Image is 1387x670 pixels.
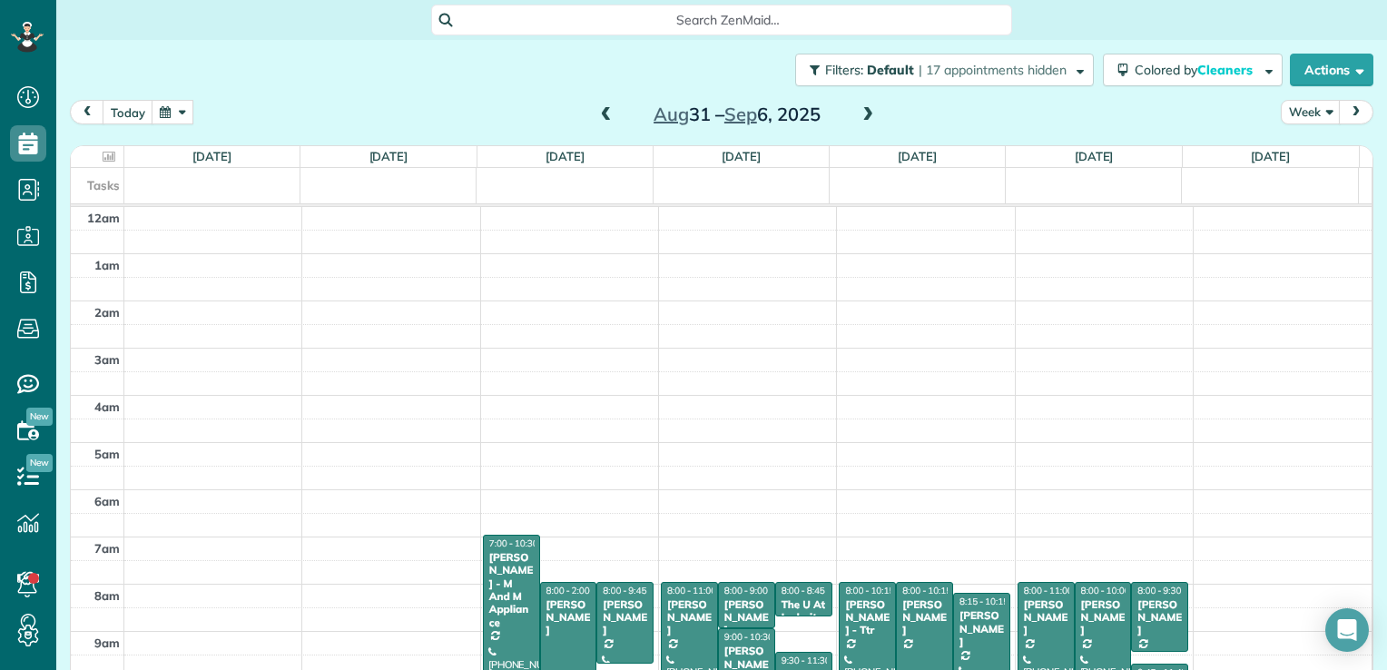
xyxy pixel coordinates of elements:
[1136,598,1183,637] div: [PERSON_NAME]
[94,494,120,508] span: 6am
[1075,149,1114,163] a: [DATE]
[1023,598,1069,637] div: [PERSON_NAME]
[70,100,104,124] button: prev
[94,541,120,556] span: 7am
[724,103,757,125] span: Sep
[782,585,825,596] span: 8:00 - 8:45
[1080,598,1126,637] div: [PERSON_NAME]
[103,100,153,124] button: today
[546,585,590,596] span: 8:00 - 2:00
[94,399,120,414] span: 4am
[959,596,1008,607] span: 8:15 - 10:15
[724,631,773,643] span: 9:00 - 10:30
[546,149,585,163] a: [DATE]
[795,54,1094,86] button: Filters: Default | 17 appointments hidden
[782,655,831,666] span: 9:30 - 11:30
[26,454,53,472] span: New
[603,585,646,596] span: 8:00 - 9:45
[624,104,851,124] h2: 31 – 6, 2025
[1197,62,1255,78] span: Cleaners
[546,598,592,637] div: [PERSON_NAME]
[1024,585,1073,596] span: 8:00 - 11:00
[845,585,894,596] span: 8:00 - 10:15
[1290,54,1373,86] button: Actions
[87,178,120,192] span: Tasks
[867,62,915,78] span: Default
[94,352,120,367] span: 3am
[781,598,827,625] div: The U At Ledroit
[1251,149,1290,163] a: [DATE]
[902,585,951,596] span: 8:00 - 10:15
[666,598,713,637] div: [PERSON_NAME]
[1103,54,1283,86] button: Colored byCleaners
[94,447,120,461] span: 5am
[1281,100,1341,124] button: Week
[654,103,689,125] span: Aug
[1325,608,1369,652] div: Open Intercom Messenger
[901,598,948,637] div: [PERSON_NAME]
[722,149,761,163] a: [DATE]
[192,149,231,163] a: [DATE]
[898,149,937,163] a: [DATE]
[825,62,863,78] span: Filters:
[959,609,1005,648] div: [PERSON_NAME]
[369,149,408,163] a: [DATE]
[1135,62,1259,78] span: Colored by
[667,585,716,596] span: 8:00 - 11:00
[1339,100,1373,124] button: next
[844,598,890,637] div: [PERSON_NAME] - Ttr
[724,585,768,596] span: 8:00 - 9:00
[94,636,120,650] span: 9am
[1137,585,1181,596] span: 8:00 - 9:30
[488,551,535,629] div: [PERSON_NAME] - M And M Appliance
[1081,585,1130,596] span: 8:00 - 10:00
[94,588,120,603] span: 8am
[919,62,1067,78] span: | 17 appointments hidden
[87,211,120,225] span: 12am
[94,258,120,272] span: 1am
[786,54,1094,86] a: Filters: Default | 17 appointments hidden
[94,305,120,320] span: 2am
[602,598,648,637] div: [PERSON_NAME]
[26,408,53,426] span: New
[489,537,538,549] span: 7:00 - 10:30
